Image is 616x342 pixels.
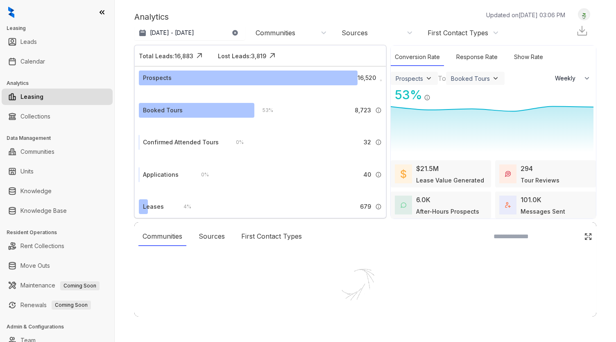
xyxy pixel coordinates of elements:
div: Conversion Rate [391,48,444,66]
span: 32 [364,138,371,147]
div: Lost Leads: 3,819 [218,52,266,60]
img: UserAvatar [578,10,590,19]
li: Knowledge Base [2,203,113,219]
h3: Leasing [7,25,114,32]
img: Info [380,80,382,81]
a: Units [20,163,34,180]
img: Info [424,94,430,101]
img: Loader [324,251,406,333]
li: Calendar [2,53,113,70]
img: Info [375,203,382,210]
div: Lease Value Generated [416,176,484,185]
button: Weekly [550,71,596,86]
li: Communities [2,144,113,160]
a: Calendar [20,53,45,70]
img: TotalFum [505,202,511,208]
div: Communities [256,28,295,37]
img: Click Icon [266,50,279,62]
div: Show Rate [510,48,547,66]
li: Leasing [2,89,113,105]
div: Communities [138,227,186,246]
li: Move Outs [2,258,113,274]
img: AfterHoursConversations [401,202,406,208]
p: Updated on [DATE] 03:06 PM [486,11,565,19]
img: logo [8,7,14,18]
div: To [438,73,446,83]
a: Rent Collections [20,238,64,254]
span: 16,520 [358,73,376,82]
span: 40 [363,170,371,179]
span: 679 [360,202,371,211]
h3: Analytics [7,80,114,87]
div: First Contact Types [237,227,306,246]
a: Knowledge [20,183,52,199]
div: Leases [143,202,164,211]
div: After-Hours Prospects [416,207,479,216]
img: ViewFilterArrow [491,74,500,82]
li: Collections [2,108,113,125]
div: Messages Sent [521,207,565,216]
h3: Resident Operations [7,229,114,236]
div: 53 % [391,86,422,104]
img: LeaseValue [401,169,406,179]
div: 6.0K [416,195,430,205]
div: Prospects [396,75,423,82]
div: Sources [195,227,229,246]
h3: Data Management [7,135,114,142]
div: Sources [342,28,368,37]
img: Info [375,171,382,178]
img: Download [576,25,588,37]
li: Leads [2,34,113,50]
p: [DATE] - [DATE] [150,29,194,37]
span: Weekly [555,74,580,82]
div: Response Rate [452,48,502,66]
img: Click Icon [584,233,592,241]
li: Renewals [2,297,113,313]
div: 0 % [228,138,244,147]
span: Coming Soon [60,281,100,290]
li: Maintenance [2,277,113,294]
div: 0 % [193,170,209,179]
div: Tour Reviews [521,176,559,185]
span: 8,723 [355,106,371,115]
a: RenewalsComing Soon [20,297,91,313]
a: Leads [20,34,37,50]
span: Coming Soon [52,301,91,310]
h3: Admin & Configurations [7,323,114,331]
li: Rent Collections [2,238,113,254]
div: Applications [143,170,179,179]
div: Total Leads: 16,883 [139,52,193,60]
img: Click Icon [193,50,206,62]
button: [DATE] - [DATE] [134,25,245,40]
img: SearchIcon [567,233,574,240]
div: $21.5M [416,164,439,173]
div: First Contact Types [428,28,488,37]
div: Booked Tours [451,75,490,82]
img: Info [375,139,382,146]
a: Communities [20,144,54,160]
p: Analytics [134,11,169,23]
a: Collections [20,108,50,125]
div: Prospects [143,73,172,82]
div: Confirmed Attended Tours [143,138,219,147]
img: Info [375,107,382,114]
div: 294 [521,164,533,173]
li: Knowledge [2,183,113,199]
div: 101.0K [521,195,541,205]
a: Leasing [20,89,43,105]
img: ViewFilterArrow [425,74,433,82]
a: Knowledge Base [20,203,67,219]
a: Move Outs [20,258,50,274]
div: 4 % [175,202,191,211]
img: Click Icon [430,87,443,99]
div: Booked Tours [143,106,183,115]
img: TourReviews [505,171,511,177]
li: Units [2,163,113,180]
div: 53 % [254,106,273,115]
